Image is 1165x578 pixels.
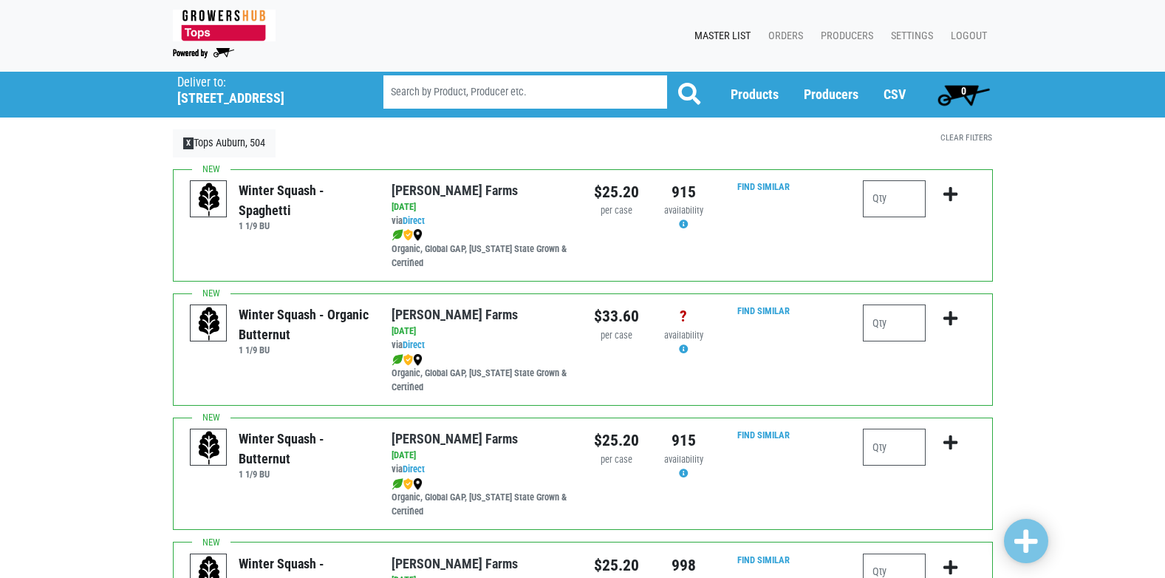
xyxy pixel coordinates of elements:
[594,204,639,218] div: per case
[403,339,425,350] a: Direct
[392,200,571,214] div: [DATE]
[939,22,993,50] a: Logout
[879,22,939,50] a: Settings
[403,478,413,490] img: safety-e55c860ca8c00a9c171001a62a92dabd.png
[403,354,413,366] img: safety-e55c860ca8c00a9c171001a62a92dabd.png
[183,137,194,149] span: X
[594,429,639,452] div: $25.20
[392,307,518,322] a: [PERSON_NAME] Farms
[383,75,667,109] input: Search by Product, Producer etc.
[737,181,790,192] a: Find Similar
[594,329,639,343] div: per case
[392,556,518,571] a: [PERSON_NAME] Farms
[392,431,518,446] a: [PERSON_NAME] Farms
[594,554,639,577] div: $25.20
[392,214,571,228] div: via
[661,180,706,204] div: 915
[413,229,423,241] img: map_marker-0e94453035b3232a4d21701695807de9.png
[737,554,790,565] a: Find Similar
[173,10,276,41] img: 279edf242af8f9d49a69d9d2afa010fb.png
[664,205,703,216] span: availability
[177,72,357,106] span: Tops Auburn, 504 (352 W Genesee St Rd, Auburn, NY 13021, USA)
[392,228,571,271] div: Organic, Global GAP, [US_STATE] State Grown & Certified
[809,22,879,50] a: Producers
[403,229,413,241] img: safety-e55c860ca8c00a9c171001a62a92dabd.png
[392,324,571,339] div: [DATE]
[191,305,228,342] img: placeholder-variety-43d6402dacf2d531de610a020419775a.svg
[594,453,639,467] div: per case
[392,463,571,477] div: via
[173,48,234,58] img: Powered by Big Wheelbarrow
[392,353,571,395] div: Organic, Global GAP, [US_STATE] State Grown & Certified
[392,478,403,490] img: leaf-e5c59151409436ccce96b2ca1b28e03c.png
[661,554,706,577] div: 998
[239,344,369,356] h6: 1 1/9 BU
[239,429,369,469] div: Winter Squash - Butternut
[863,429,926,466] input: Qty
[191,429,228,466] img: placeholder-variety-43d6402dacf2d531de610a020419775a.svg
[664,330,703,341] span: availability
[403,215,425,226] a: Direct
[961,85,966,97] span: 0
[594,305,639,328] div: $33.60
[177,75,346,90] p: Deliver to:
[737,429,790,441] a: Find Similar
[884,86,906,102] a: CSV
[756,22,809,50] a: Orders
[863,305,926,341] input: Qty
[392,339,571,353] div: via
[392,477,571,519] div: Organic, Global GAP, [US_STATE] State Grown & Certified
[661,429,706,452] div: 915
[940,132,992,143] a: Clear Filters
[737,305,790,316] a: Find Similar
[177,90,346,106] h5: [STREET_ADDRESS]
[392,354,403,366] img: leaf-e5c59151409436ccce96b2ca1b28e03c.png
[804,86,858,102] a: Producers
[173,129,276,157] a: XTops Auburn, 504
[731,86,779,102] a: Products
[594,180,639,204] div: $25.20
[931,80,997,109] a: 0
[239,305,369,344] div: Winter Squash - Organic Butternut
[392,449,571,463] div: [DATE]
[239,220,369,231] h6: 1 1/9 BU
[413,478,423,490] img: map_marker-0e94453035b3232a4d21701695807de9.png
[863,180,926,217] input: Qty
[392,183,518,198] a: [PERSON_NAME] Farms
[683,22,756,50] a: Master List
[239,469,369,480] h6: 1 1/9 BU
[664,454,703,465] span: availability
[413,354,423,366] img: map_marker-0e94453035b3232a4d21701695807de9.png
[661,305,706,328] div: ?
[392,229,403,241] img: leaf-e5c59151409436ccce96b2ca1b28e03c.png
[191,181,228,218] img: placeholder-variety-43d6402dacf2d531de610a020419775a.svg
[239,180,369,220] div: Winter Squash - Spaghetti
[403,463,425,475] a: Direct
